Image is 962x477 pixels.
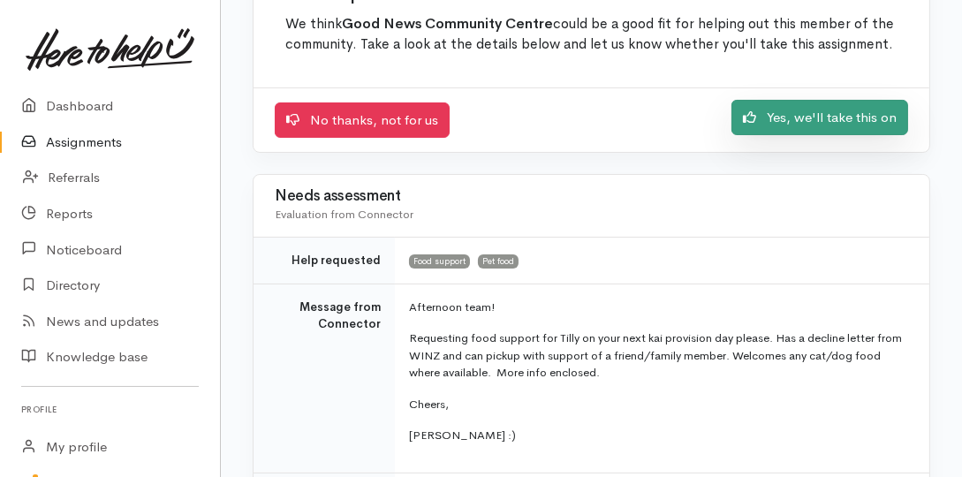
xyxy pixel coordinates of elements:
a: No thanks, not for us [275,102,450,139]
p: Requesting food support for Tilly on your next kai provision day please. Has a decline letter fro... [409,329,908,382]
td: Message from Connector [254,284,395,473]
span: Evaluation from Connector [275,207,413,222]
p: [PERSON_NAME] :) [409,427,908,444]
span: Pet food [478,254,519,269]
span: Food support [409,254,470,269]
p: We think could be a good fit for helping out this member of the community. Take a look at the det... [285,14,898,56]
h6: Profile [21,397,199,421]
p: Cheers, [409,396,908,413]
td: Help requested [254,238,395,284]
h3: Needs assessment [275,188,908,205]
a: Yes, we'll take this on [731,100,908,136]
p: Afternoon team! [409,299,908,316]
b: Good News Community Centre [342,15,553,33]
